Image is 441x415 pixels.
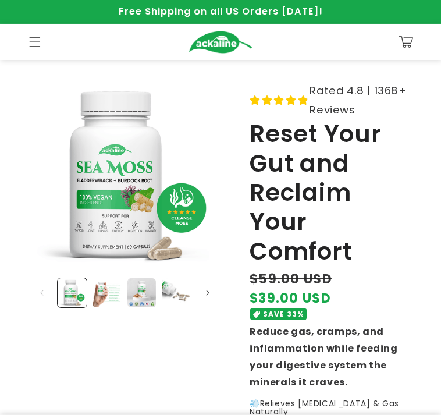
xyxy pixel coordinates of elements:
[93,278,122,307] button: Load image 2 in gallery view
[127,278,157,307] button: Load image 3 in gallery view
[250,269,332,289] s: $59.00 USD
[58,278,87,307] button: Load image 1 in gallery view
[263,308,304,320] span: SAVE 33%
[22,29,48,55] summary: Menu
[29,280,55,306] button: Slide left
[162,278,191,307] button: Load image 4 in gallery view
[250,325,398,388] strong: Reduce gas, cramps, and inflammation while feeding your digestive system the minerals it craves.
[119,5,323,18] span: Free Shipping on all US Orders [DATE]!
[310,81,412,119] span: Rated 4.8 | 1368+ Reviews
[189,31,252,54] img: Ackaline
[250,119,412,266] h1: Reset Your Gut and Reclaim Your Comfort
[250,398,260,409] strong: 💨
[195,280,221,306] button: Slide right
[29,81,221,310] media-gallery: Gallery Viewer
[250,289,331,308] span: $39.00 USD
